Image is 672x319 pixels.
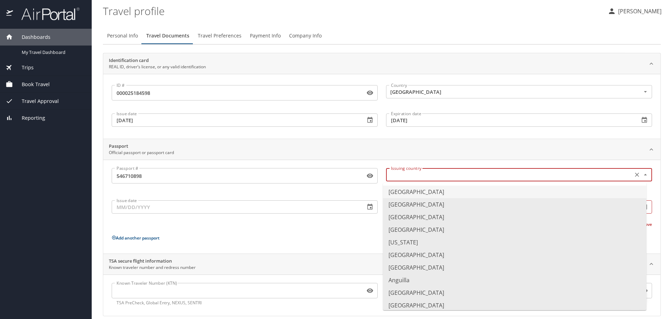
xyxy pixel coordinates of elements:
li: Anguilla [383,274,646,286]
p: TSA PreCheck, Global Entry, NEXUS, SENTRI [117,300,373,306]
p: Known traveler number and redress number [109,264,196,271]
span: Dashboards [13,33,50,41]
span: Personal Info [107,32,138,40]
p: REAL ID, driver’s license, or any valid identification [109,64,206,70]
input: MM/DD/YYYY [386,113,634,127]
span: Payment Info [250,32,281,40]
button: Clear [632,170,642,180]
div: Identification cardREAL ID, driver’s license, or any valid identification [103,74,660,139]
div: PassportOfficial passport or passport card [103,160,660,254]
h2: Identification card [109,57,206,64]
span: Book Travel [13,81,50,88]
button: Close [641,171,650,179]
span: Reporting [13,114,45,122]
span: Travel Documents [146,32,189,40]
li: [GEOGRAPHIC_DATA] [383,211,646,223]
h2: TSA secure flight information [109,258,196,265]
span: Company Info [289,32,322,40]
div: Profile [103,27,661,44]
p: [PERSON_NAME] [616,7,661,15]
li: [GEOGRAPHIC_DATA] [383,249,646,261]
span: Travel Approval [13,97,59,105]
div: TSA secure flight informationKnown traveler number and redress number [103,254,660,275]
li: [GEOGRAPHIC_DATA] [383,186,646,198]
span: Trips [13,64,34,71]
li: [GEOGRAPHIC_DATA] [383,198,646,211]
h2: Passport [109,143,174,150]
div: Identification cardREAL ID, driver’s license, or any valid identification [103,53,660,74]
button: Open [641,88,650,96]
li: [US_STATE] [383,236,646,249]
img: airportal-logo.png [14,7,79,21]
li: [GEOGRAPHIC_DATA] [383,223,646,236]
button: [PERSON_NAME] [605,5,664,18]
li: [GEOGRAPHIC_DATA] [383,299,646,312]
p: Official passport or passport card [109,150,174,156]
button: Add another passport [112,235,160,241]
span: My Travel Dashboard [22,49,83,56]
span: Travel Preferences [198,32,241,40]
input: MM/DD/YYYY [112,200,359,214]
div: TSA secure flight informationKnown traveler number and redress number [103,275,660,316]
div: PassportOfficial passport or passport card [103,139,660,160]
li: [GEOGRAPHIC_DATA] [383,261,646,274]
li: [GEOGRAPHIC_DATA] [383,286,646,299]
input: MM/DD/YYYY [112,113,359,127]
img: icon-airportal.png [6,7,14,21]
